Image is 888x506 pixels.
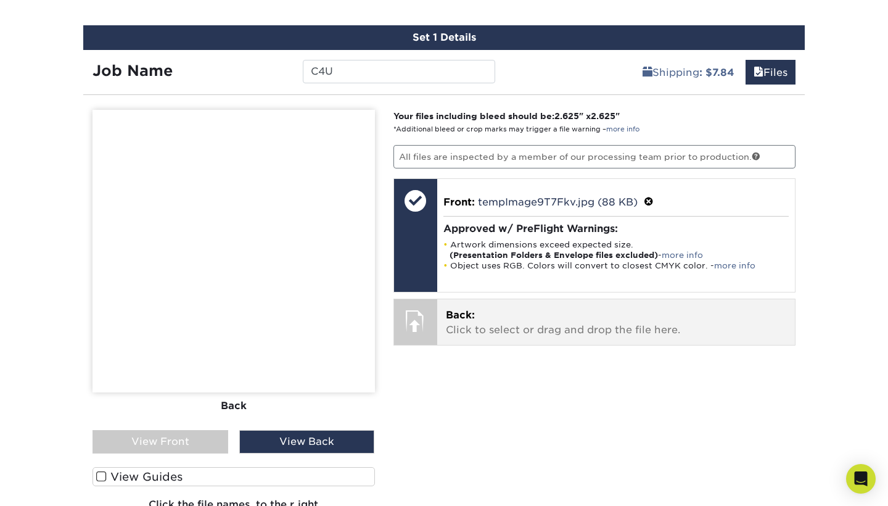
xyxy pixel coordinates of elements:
strong: Your files including bleed should be: " x " [393,111,620,121]
div: Back [92,392,375,419]
h4: Approved w/ PreFlight Warnings: [443,223,789,234]
a: Shipping: $7.84 [635,60,742,85]
strong: Job Name [92,62,173,80]
p: All files are inspected by a member of our processing team prior to production. [393,145,796,168]
li: Object uses RGB. Colors will convert to closest CMYK color. - [443,260,789,271]
input: Enter a job name [303,60,495,83]
li: Artwork dimensions exceed expected size. - [443,239,789,260]
div: Open Intercom Messenger [846,464,876,494]
label: View Guides [92,467,375,486]
p: Click to select or drag and drop the file here. [446,308,787,338]
span: shipping [643,67,652,78]
strong: (Presentation Folders & Envelope files excluded) [450,251,658,260]
a: tempImage9T7Fkv.jpg (88 KB) [478,196,638,208]
a: more info [714,261,755,270]
div: View Back [239,430,375,454]
a: more info [606,125,639,133]
a: more info [662,251,703,260]
span: 2.625 [591,111,615,121]
a: Files [746,60,795,85]
small: *Additional bleed or crop marks may trigger a file warning – [393,125,639,133]
span: Front: [443,196,475,208]
span: Back: [446,309,475,321]
b: : $7.84 [699,67,734,78]
div: View Front [92,430,228,454]
span: files [754,67,763,78]
div: Set 1 Details [83,25,805,50]
span: 2.625 [554,111,579,121]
